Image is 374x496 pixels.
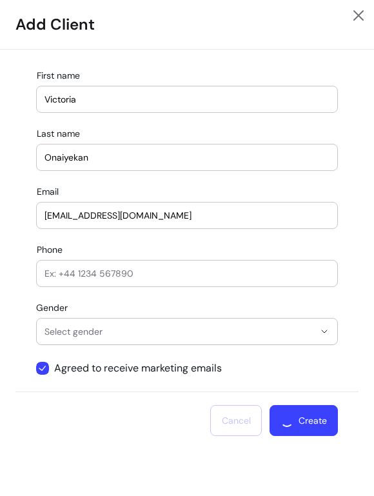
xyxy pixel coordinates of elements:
span: Phone [37,244,63,255]
label: Gender [36,301,73,314]
input: Email [44,209,330,222]
button: Select gender [37,319,337,344]
span: Close [346,3,371,28]
span: Email [37,186,59,197]
span: Select gender [44,325,314,338]
input: First name [44,93,330,106]
input: Agreed to receive marketing emails [36,355,233,381]
span: Last name [37,128,80,139]
input: Last name [44,151,330,164]
span: First name [37,70,80,81]
input: Phone [44,267,330,280]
